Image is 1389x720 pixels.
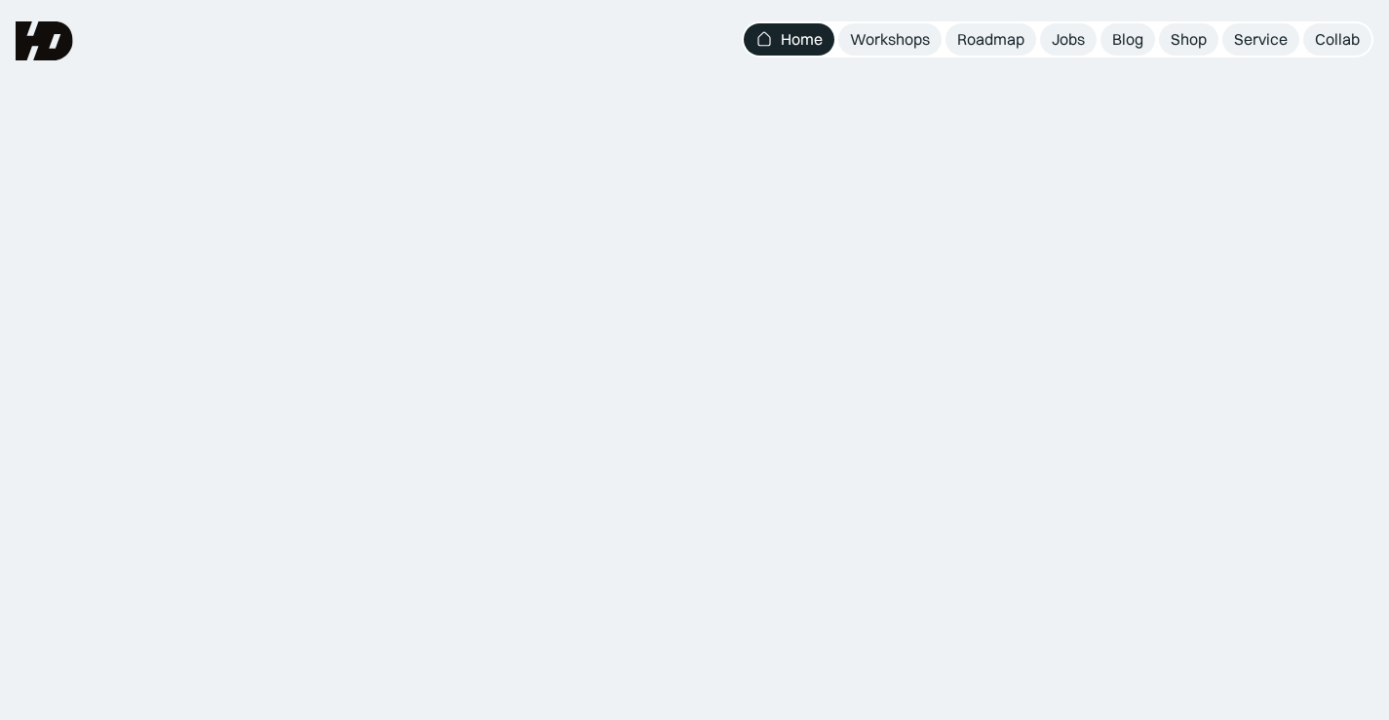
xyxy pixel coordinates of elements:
[1052,29,1085,50] div: Jobs
[1315,29,1360,50] div: Collab
[957,29,1024,50] div: Roadmap
[781,29,823,50] div: Home
[1159,23,1218,56] a: Shop
[1112,29,1143,50] div: Blog
[1100,23,1155,56] a: Blog
[1222,23,1299,56] a: Service
[1303,23,1371,56] a: Collab
[1040,23,1097,56] a: Jobs
[744,23,834,56] a: Home
[945,23,1036,56] a: Roadmap
[838,23,942,56] a: Workshops
[1171,29,1207,50] div: Shop
[850,29,930,50] div: Workshops
[1234,29,1288,50] div: Service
